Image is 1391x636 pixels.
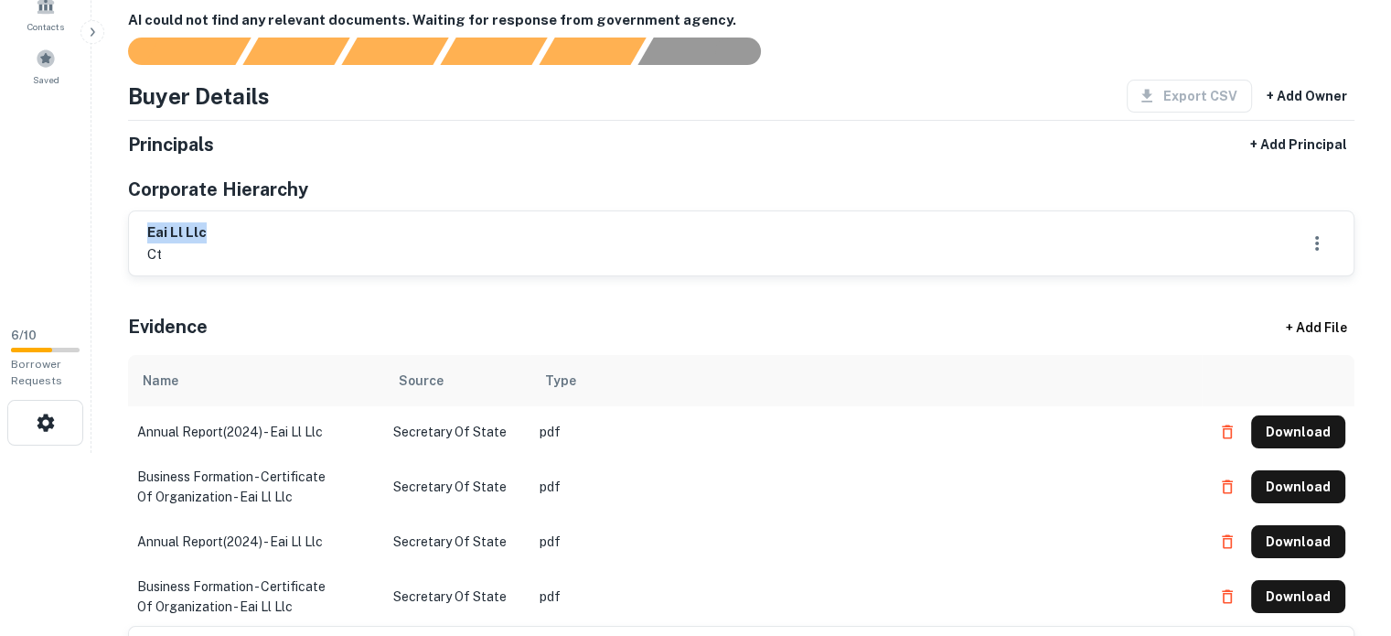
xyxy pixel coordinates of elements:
td: pdf [530,458,1202,516]
button: Delete file [1211,582,1244,611]
div: Name [143,370,178,392]
button: + Add Principal [1243,128,1354,161]
span: Contacts [27,19,64,34]
td: business formation - certificate of organization - eai ll llc [128,567,384,626]
button: Delete file [1211,417,1244,447]
h5: Principals [128,131,214,158]
td: Secretary of State [384,567,530,626]
div: Principals found, still searching for contact information. This may take time... [539,38,646,65]
span: Borrower Requests [11,358,62,387]
div: Type [545,370,576,392]
td: Secretary of State [384,406,530,458]
th: Type [530,355,1202,406]
button: Download [1251,470,1345,503]
a: Saved [5,41,86,91]
div: Your request is received and processing... [242,38,349,65]
button: Download [1251,525,1345,558]
td: business formation - certificate of organization - eai ll llc [128,458,384,516]
div: scrollable content [128,355,1354,626]
h6: AI could not find any relevant documents. Waiting for response from government agency. [128,10,1354,31]
td: pdf [530,567,1202,626]
div: + Add File [1252,311,1380,344]
div: Principals found, AI now looking for contact information... [440,38,547,65]
span: Saved [33,72,59,87]
button: Delete file [1211,472,1244,501]
p: ct [147,243,207,265]
th: Name [128,355,384,406]
div: AI fulfillment process complete. [638,38,783,65]
iframe: Chat Widget [1300,490,1391,577]
span: 6 / 10 [11,329,37,342]
th: Source [384,355,530,406]
h5: Evidence [128,313,208,340]
td: pdf [530,406,1202,458]
button: + Add Owner [1259,80,1354,113]
h5: Corporate Hierarchy [128,176,308,203]
button: Download [1251,580,1345,613]
td: Secretary of State [384,516,530,567]
button: Delete file [1211,527,1244,556]
td: annual report(2024) - eai ll llc [128,516,384,567]
div: Documents found, AI parsing details... [341,38,448,65]
td: annual report(2024) - eai ll llc [128,406,384,458]
button: Download [1251,415,1345,448]
h4: Buyer Details [128,80,270,113]
h6: eai ll llc [147,222,207,243]
td: pdf [530,516,1202,567]
div: Source [399,370,444,392]
td: Secretary of State [384,458,530,516]
div: Sending borrower request to AI... [106,38,243,65]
